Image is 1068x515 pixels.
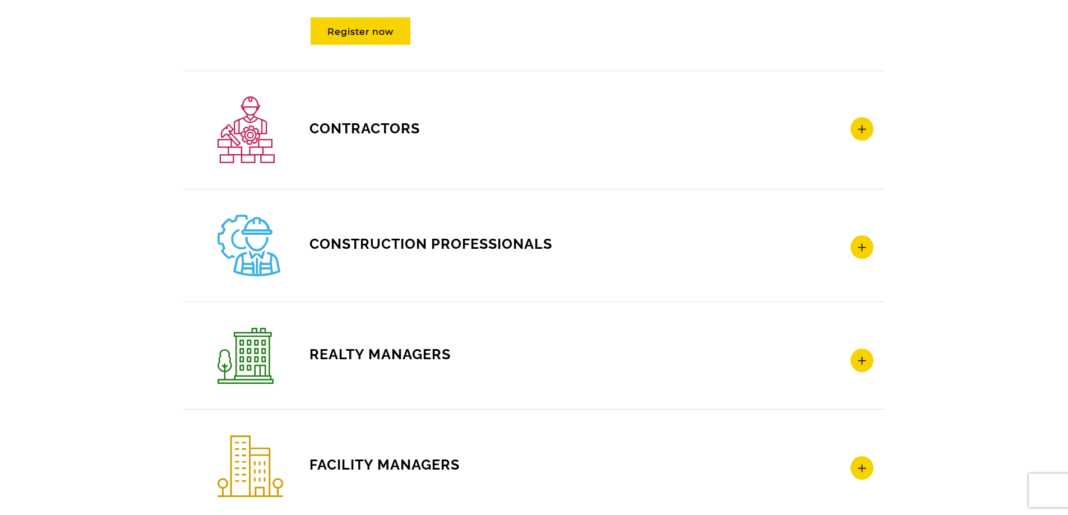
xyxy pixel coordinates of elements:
[218,215,280,276] img: construction.svg
[218,456,460,473] span: FACILITY MANAGERS
[311,17,410,45] a: Register now
[218,96,275,163] img: contractors.svg
[218,328,274,384] img: reality_managers.svg
[218,235,552,252] span: CONSTRUCTION PROFESSIONALS
[218,346,451,363] span: REALTY MANAGERS
[218,435,283,498] img: facility_managers.svg
[218,120,420,137] span: Contractors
